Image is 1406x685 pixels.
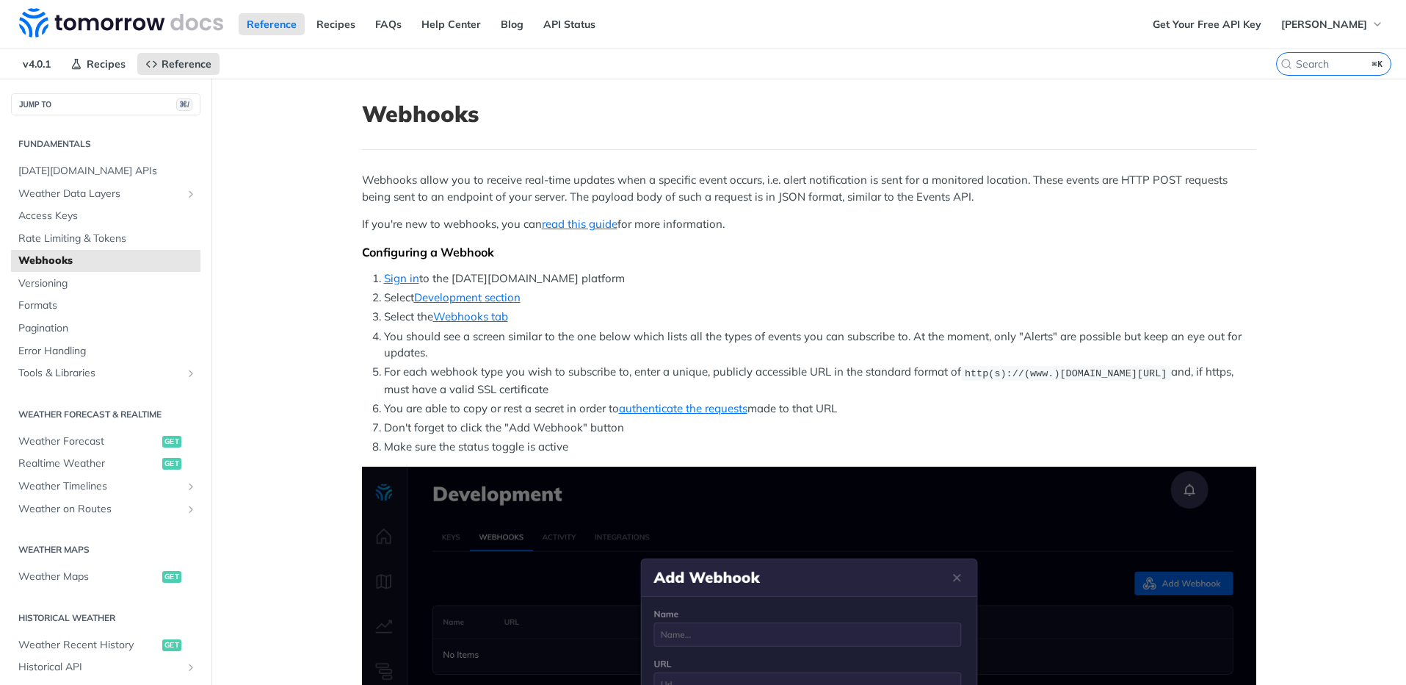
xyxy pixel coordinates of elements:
a: Pagination [11,318,200,340]
p: Webhooks allow you to receive real-time updates when a specific event occurs, i.e. alert notifica... [362,172,1256,205]
svg: Search [1280,58,1292,70]
a: Weather Data LayersShow subpages for Weather Data Layers [11,183,200,205]
a: Formats [11,295,200,317]
a: [DATE][DOMAIN_NAME] APIs [11,160,200,182]
span: Webhooks [18,254,197,268]
a: Weather Recent Historyget [11,634,200,656]
span: http(s)://(www.)[DOMAIN_NAME][URL] [965,367,1167,379]
a: Weather Mapsget [11,566,200,588]
span: get [162,571,181,583]
a: Blog [493,13,532,35]
li: You are able to copy or rest a secret in order to made to that URL [384,401,1256,417]
a: Reference [239,13,305,35]
a: Historical APIShow subpages for Historical API [11,656,200,678]
a: Webhooks [11,250,200,272]
span: Weather on Routes [18,502,181,517]
button: Show subpages for Historical API [185,661,197,673]
a: Development section [414,290,521,304]
button: Show subpages for Weather Timelines [185,481,197,492]
li: You should see a screen similar to the one below which lists all the types of events you can subs... [384,329,1256,362]
span: [DATE][DOMAIN_NAME] APIs [18,164,197,179]
a: FAQs [367,13,410,35]
a: Recipes [308,13,363,35]
li: For each webhook type you wish to subscribe to, enter a unique, publicly accessible URL in the st... [384,364,1256,398]
p: If you're new to webhooks, you can for more information. [362,216,1256,233]
a: Help Center [413,13,489,35]
h1: Webhooks [362,101,1256,127]
button: Show subpages for Tools & Libraries [185,367,197,379]
li: Make sure the status toggle is active [384,439,1256,456]
span: get [162,458,181,470]
span: v4.0.1 [15,53,59,75]
span: Rate Limiting & Tokens [18,232,197,246]
a: Realtime Weatherget [11,453,200,475]
span: Access Keys [18,209,197,223]
button: Show subpages for Weather on Routes [185,503,197,515]
span: ⌘/ [176,98,192,111]
a: Weather on RoutesShow subpages for Weather on Routes [11,498,200,520]
a: Rate Limiting & Tokens [11,228,200,250]
a: authenticate the requests [619,401,747,415]
li: Don't forget to click the "Add Webhook" button [384,420,1256,437]
a: Webhooks tab [433,309,508,323]
span: get [162,436,181,448]
li: Select the [384,309,1256,326]
span: Formats [18,298,197,313]
span: Historical API [18,660,181,675]
span: Versioning [18,276,197,291]
span: Weather Timelines [18,479,181,494]
a: Tools & LibrariesShow subpages for Tools & Libraries [11,362,200,384]
button: Show subpages for Weather Data Layers [185,188,197,200]
span: Tools & Libraries [18,366,181,381]
span: Pagination [18,321,197,336]
a: Access Keys [11,205,200,227]
li: to the [DATE][DOMAIN_NAME] platform [384,270,1256,287]
span: Weather Maps [18,570,159,584]
img: Tomorrow.io Weather API Docs [19,8,223,37]
button: [PERSON_NAME] [1273,13,1391,35]
a: Versioning [11,273,200,295]
h2: Weather Maps [11,543,200,556]
li: Select [384,290,1256,306]
a: Weather TimelinesShow subpages for Weather Timelines [11,476,200,498]
a: Sign in [384,271,419,285]
span: Weather Recent History [18,638,159,653]
span: [PERSON_NAME] [1281,18,1367,31]
a: Recipes [62,53,134,75]
span: Error Handling [18,344,197,359]
h2: Fundamentals [11,137,200,151]
span: Reference [162,57,211,71]
h2: Weather Forecast & realtime [11,408,200,421]
div: Configuring a Webhook [362,245,1256,259]
span: Weather Data Layers [18,187,181,201]
a: Get Your Free API Key [1145,13,1269,35]
span: Realtime Weather [18,456,159,471]
a: API Status [535,13,604,35]
span: get [162,639,181,651]
a: Weather Forecastget [11,431,200,453]
span: Recipes [87,57,126,71]
a: Reference [137,53,220,75]
h2: Historical Weather [11,612,200,625]
a: read this guide [542,217,617,231]
a: Error Handling [11,340,200,362]
span: Weather Forecast [18,434,159,449]
button: JUMP TO⌘/ [11,93,200,115]
kbd: ⌘K [1369,57,1387,71]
